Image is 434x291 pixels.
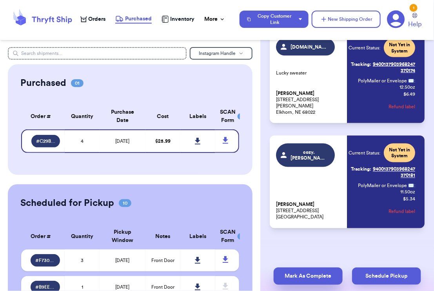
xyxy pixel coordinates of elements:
th: Labels [180,224,215,249]
span: : [414,183,415,189]
span: [PERSON_NAME] [276,202,314,208]
a: Inventory [162,15,194,23]
span: 3 [81,258,84,263]
span: Not Yet in System [389,42,410,54]
button: Schedule Pickup [352,267,421,285]
span: PolyMailer or Envelope ✉️ [358,78,414,83]
div: SCAN Form [220,108,230,125]
a: Tracking:9400137903968247370174 [349,58,415,77]
span: 1 [82,285,83,289]
a: Tracking:9400137903968247370181 [349,163,415,182]
div: More [204,15,225,23]
p: Lucky sweater [276,70,342,76]
span: 10 [119,199,131,207]
span: Current Status: [349,45,381,51]
a: Help [408,13,421,29]
span: Current Status: [349,150,381,156]
button: New Shipping Order [312,11,381,28]
span: Front Door [151,285,174,289]
p: [STREET_ADDRESS][PERSON_NAME] Elkhorn, NE 68022 [276,90,342,115]
span: 11.50 oz [400,189,415,195]
span: $ 25.99 [155,139,171,144]
span: Instagram Handle [199,51,236,56]
div: SCAN Form [220,228,230,245]
span: [DATE] [116,258,130,263]
span: [PERSON_NAME] [276,91,314,96]
th: Quantity [65,224,100,249]
p: [STREET_ADDRESS] [GEOGRAPHIC_DATA] [276,202,342,220]
span: 12.50 oz [399,84,415,90]
span: PolyMailer or Envelope ✉️ [358,184,414,188]
span: [DATE] [116,285,130,289]
th: Quantity [65,104,100,129]
th: Pickup Window [100,224,145,249]
span: [DATE] [116,139,130,144]
span: Not Yet in System [389,147,410,159]
h2: Purchased [20,77,66,89]
button: Refund label [389,203,415,220]
span: # B9EED671 [35,284,55,290]
a: Purchased [115,15,152,24]
button: Mark As Complete [274,267,343,285]
a: Orders [80,15,106,23]
h2: Scheduled for Pickup [20,197,114,209]
span: cozy.[PERSON_NAME].thrift [291,149,328,162]
th: Order # [21,104,65,129]
span: Tracking: [351,61,371,67]
p: $ 6.49 [403,91,415,97]
th: Cost [145,104,180,129]
span: # F730B5E7 [35,257,55,264]
span: : [414,78,415,84]
span: Tracking: [351,166,371,173]
span: Help [408,20,421,29]
button: Copy Customer Link [240,11,309,28]
p: $ 5.34 [403,196,415,202]
span: 4 [81,139,84,144]
th: Labels [180,104,215,129]
th: Notes [145,224,180,249]
span: 01 [71,79,84,87]
th: Purchase Date [100,104,145,129]
span: [DOMAIN_NAME] [291,44,328,50]
button: Instagram Handle [190,47,252,60]
button: Refund label [389,98,415,115]
a: 1 [387,10,405,28]
span: Inventory [170,15,194,23]
span: Front Door [151,258,174,263]
span: # C29B8EB9 [36,138,55,144]
input: Search shipments... [8,47,187,60]
span: Purchased [125,15,152,23]
span: Orders [89,15,106,23]
div: 1 [410,4,418,12]
th: Order # [21,224,65,249]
